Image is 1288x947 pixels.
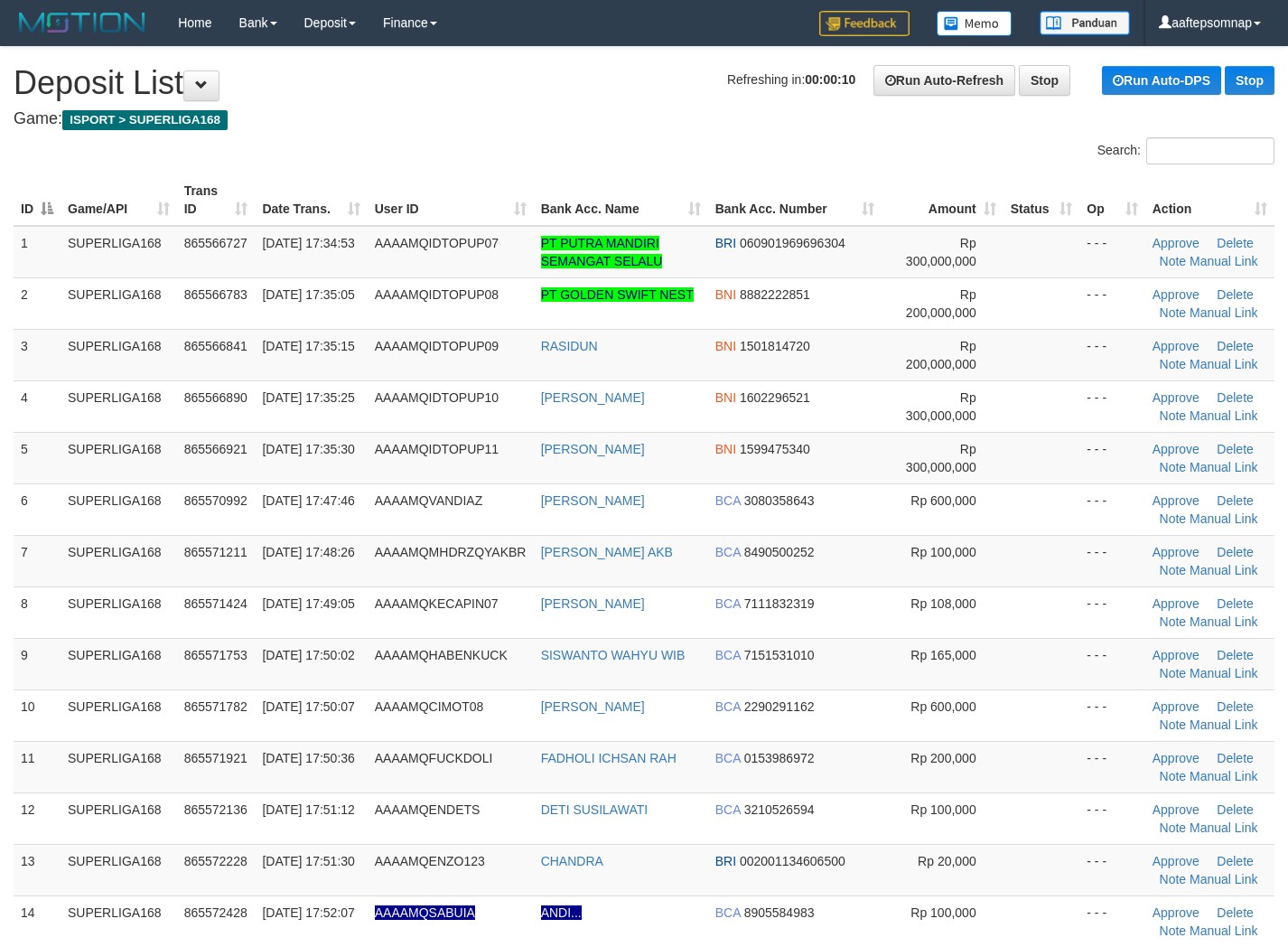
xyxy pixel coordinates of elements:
[906,287,976,320] span: Rp 200,000,000
[1160,717,1187,732] a: Note
[541,854,603,868] a: CHANDRA
[1190,511,1258,526] a: Manual Link
[715,236,736,250] span: BRI
[541,287,694,302] a: PT GOLDEN SWIFT NEST
[1153,596,1199,611] a: Approve
[744,596,815,611] span: Copy 7111832319 to clipboard
[937,11,1013,36] img: Button%20Memo.svg
[541,339,598,353] a: RASIDUN
[62,110,228,130] span: ISPORT > SUPERLIGA168
[1217,596,1253,611] a: Delete
[14,741,61,792] td: 11
[1003,174,1080,226] th: Status: activate to sort column ascending
[1160,357,1187,371] a: Note
[184,751,247,765] span: 865571921
[262,287,354,302] span: [DATE] 17:35:05
[1217,854,1253,868] a: Delete
[1225,66,1274,95] a: Stop
[708,174,882,226] th: Bank Acc. Number: activate to sort column ascending
[1079,432,1144,483] td: - - -
[910,545,975,559] span: Rp 100,000
[541,905,582,920] a: ANDI...
[375,390,499,405] span: AAAAMQIDTOPUP10
[14,9,151,36] img: MOTION_logo.png
[715,751,741,765] span: BCA
[541,442,645,456] a: [PERSON_NAME]
[1217,287,1253,302] a: Delete
[910,493,975,508] span: Rp 600,000
[184,905,247,920] span: 865572428
[262,236,354,250] span: [DATE] 17:34:53
[1079,638,1144,689] td: - - -
[910,751,975,765] span: Rp 200,000
[375,699,484,714] span: AAAAMQCIMOT08
[541,699,645,714] a: [PERSON_NAME]
[744,545,815,559] span: Copy 8490500252 to clipboard
[61,380,177,432] td: SUPERLIGA168
[1079,792,1144,844] td: - - -
[740,287,810,302] span: Copy 8882222851 to clipboard
[375,854,485,868] span: AAAAMQENZO123
[61,741,177,792] td: SUPERLIGA168
[1160,408,1187,423] a: Note
[1190,357,1258,371] a: Manual Link
[14,226,61,278] td: 1
[1040,11,1130,35] img: panduan.png
[744,802,815,817] span: Copy 3210526594 to clipboard
[1019,65,1070,96] a: Stop
[184,802,247,817] span: 865572136
[1217,751,1253,765] a: Delete
[14,329,61,380] td: 3
[1079,174,1144,226] th: Op: activate to sort column ascending
[375,287,499,302] span: AAAAMQIDTOPUP08
[1217,236,1253,250] a: Delete
[1153,339,1199,353] a: Approve
[1190,924,1258,938] a: Manual Link
[14,792,61,844] td: 12
[177,174,256,226] th: Trans ID: activate to sort column ascending
[184,390,247,405] span: 865566890
[910,905,975,920] span: Rp 100,000
[262,545,354,559] span: [DATE] 17:48:26
[14,110,1274,128] h4: Game:
[1190,460,1258,474] a: Manual Link
[1217,648,1253,662] a: Delete
[1145,174,1274,226] th: Action: activate to sort column ascending
[1190,305,1258,320] a: Manual Link
[1153,699,1199,714] a: Approve
[541,493,645,508] a: [PERSON_NAME]
[1160,666,1187,680] a: Note
[715,442,736,456] span: BNI
[1153,390,1199,405] a: Approve
[906,339,976,371] span: Rp 200,000,000
[1153,545,1199,559] a: Approve
[1217,545,1253,559] a: Delete
[1217,339,1253,353] a: Delete
[375,339,499,353] span: AAAAMQIDTOPUP09
[744,648,815,662] span: Copy 7151531010 to clipboard
[1079,226,1144,278] td: - - -
[14,895,61,947] td: 14
[375,236,499,250] span: AAAAMQIDTOPUP07
[805,72,855,87] strong: 00:00:10
[1153,287,1199,302] a: Approve
[1079,689,1144,741] td: - - -
[727,72,855,87] span: Refreshing in:
[1079,895,1144,947] td: - - -
[184,854,247,868] span: 865572228
[1160,460,1187,474] a: Note
[375,905,475,920] span: Nama rekening ada tanda titik/strip, harap diedit
[1153,751,1199,765] a: Approve
[14,689,61,741] td: 10
[819,11,910,36] img: Feedback.jpg
[1217,905,1253,920] a: Delete
[1160,305,1187,320] a: Note
[740,854,845,868] span: Copy 002001134606500 to clipboard
[1217,493,1253,508] a: Delete
[184,699,247,714] span: 865571782
[1079,586,1144,638] td: - - -
[1153,854,1199,868] a: Approve
[1190,563,1258,577] a: Manual Link
[14,65,1274,101] h1: Deposit List
[262,854,354,868] span: [DATE] 17:51:30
